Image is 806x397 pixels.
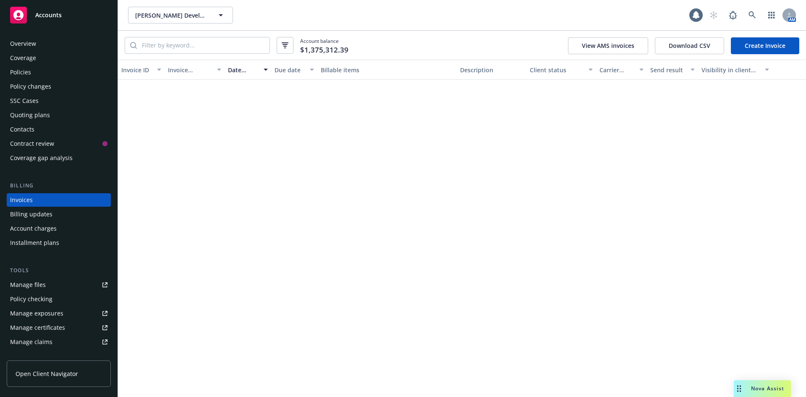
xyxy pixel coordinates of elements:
a: Coverage gap analysis [7,151,111,165]
div: Send result [650,66,686,74]
div: Drag to move [734,380,744,397]
div: Installment plans [10,236,59,250]
div: Invoice ID [121,66,152,74]
div: Tools [7,266,111,275]
a: Billing updates [7,208,111,221]
div: Billable items [321,66,453,74]
div: Contacts [10,123,34,136]
button: Send result [647,60,698,80]
div: Coverage [10,51,36,65]
div: Manage files [10,278,46,292]
a: Manage certificates [7,321,111,334]
a: Policies [7,66,111,79]
div: Policy checking [10,292,52,306]
div: Billing [7,181,111,190]
div: Coverage gap analysis [10,151,73,165]
a: Accounts [7,3,111,27]
a: Policy checking [7,292,111,306]
div: Manage BORs [10,350,50,363]
button: Invoice ID [118,60,165,80]
div: Invoice amount [168,66,212,74]
div: Policy changes [10,80,51,93]
a: SSC Cases [7,94,111,108]
button: Date issued [225,60,271,80]
span: Account balance [300,37,348,53]
input: Filter by keyword... [137,37,270,53]
button: Visibility in client dash [698,60,772,80]
a: Contacts [7,123,111,136]
div: Description [460,66,523,74]
a: Invoices [7,193,111,207]
svg: Search [130,42,137,49]
div: Overview [10,37,36,50]
button: Nova Assist [734,380,791,397]
div: Visibility in client dash [701,66,760,74]
button: Carrier status [596,60,647,80]
button: Download CSV [655,37,724,54]
button: View AMS invoices [568,37,648,54]
div: Contract review [10,137,54,150]
a: Quoting plans [7,108,111,122]
a: Start snowing [705,7,722,24]
button: Due date [271,60,318,80]
a: Manage exposures [7,307,111,320]
div: Quoting plans [10,108,50,122]
a: Overview [7,37,111,50]
span: Open Client Navigator [16,369,78,378]
span: Accounts [35,12,62,18]
a: Account charges [7,222,111,235]
a: Policy changes [7,80,111,93]
button: Description [457,60,526,80]
div: Carrier status [599,66,635,74]
button: Invoice amount [165,60,225,80]
button: Billable items [317,60,457,80]
a: Search [744,7,761,24]
div: Manage certificates [10,321,65,334]
div: SSC Cases [10,94,39,108]
a: Report a Bug [725,7,741,24]
div: Date issued [228,66,259,74]
div: Manage claims [10,335,52,349]
a: Switch app [763,7,780,24]
div: Account charges [10,222,57,235]
a: Coverage [7,51,111,65]
div: Billing updates [10,208,52,221]
div: Policies [10,66,31,79]
div: Client status [530,66,584,74]
span: [PERSON_NAME] Development Company LLC [135,11,208,20]
button: Client status [526,60,596,80]
a: Manage files [7,278,111,292]
a: Manage claims [7,335,111,349]
a: Installment plans [7,236,111,250]
a: Manage BORs [7,350,111,363]
span: $1,375,312.39 [300,45,348,55]
div: Invoices [10,193,33,207]
div: Manage exposures [10,307,63,320]
a: Contract review [7,137,111,150]
a: Create Invoice [731,37,799,54]
div: Due date [275,66,305,74]
button: [PERSON_NAME] Development Company LLC [128,7,233,24]
span: Nova Assist [751,385,784,392]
